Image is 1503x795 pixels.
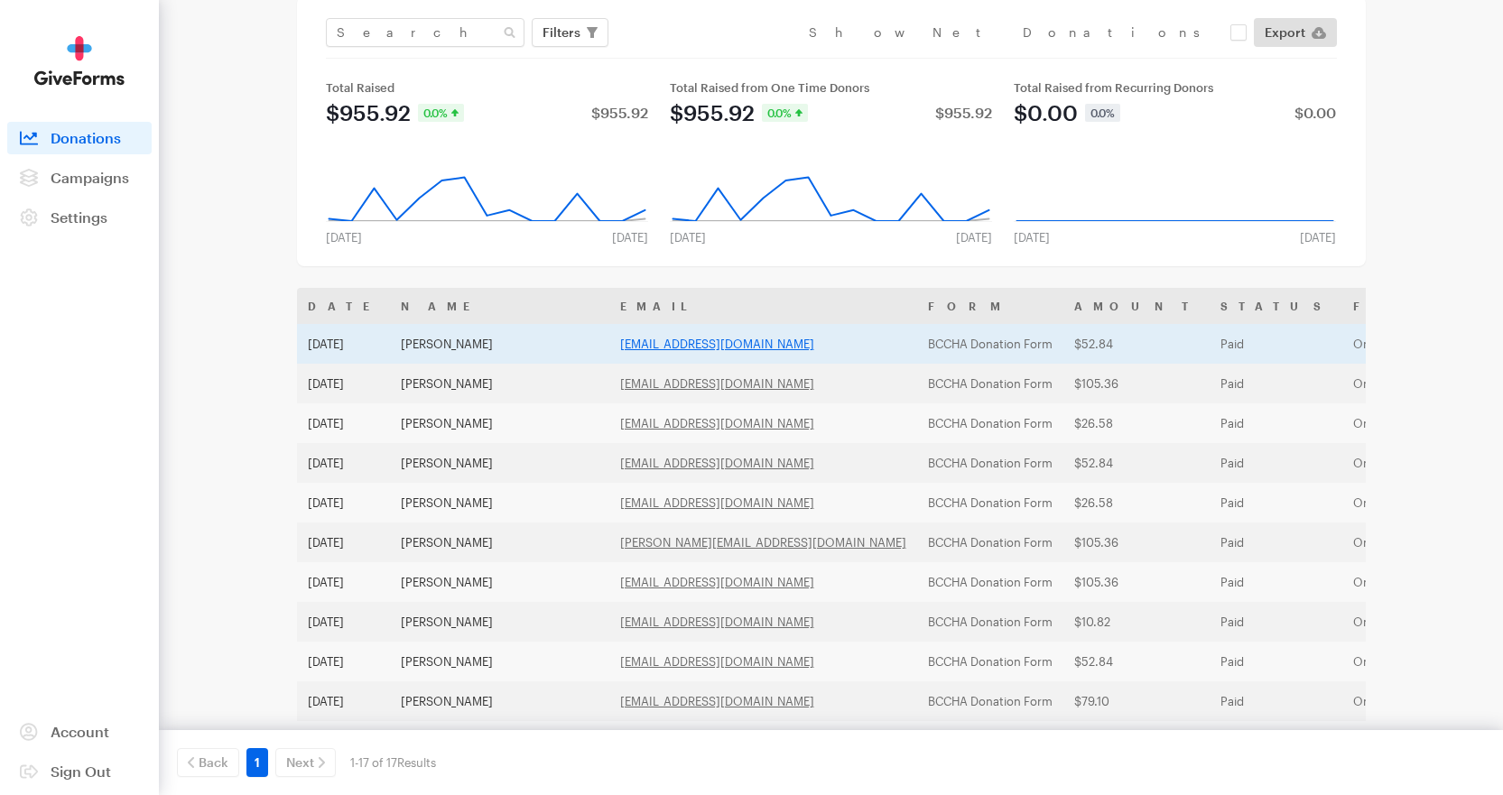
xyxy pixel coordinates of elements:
[591,106,648,120] div: $955.92
[917,403,1063,443] td: BCCHA Donation Form
[670,102,755,124] div: $955.92
[326,80,648,95] div: Total Raised
[917,522,1063,562] td: BCCHA Donation Form
[620,615,814,629] a: [EMAIL_ADDRESS][DOMAIN_NAME]
[917,602,1063,642] td: BCCHA Donation Form
[1063,522,1210,562] td: $105.36
[1210,681,1342,721] td: Paid
[7,201,152,234] a: Settings
[315,230,373,245] div: [DATE]
[390,681,609,721] td: [PERSON_NAME]
[390,324,609,364] td: [PERSON_NAME]
[945,230,1003,245] div: [DATE]
[1210,522,1342,562] td: Paid
[297,364,390,403] td: [DATE]
[620,495,814,510] a: [EMAIL_ADDRESS][DOMAIN_NAME]
[1210,324,1342,364] td: Paid
[297,483,390,522] td: [DATE]
[7,716,152,748] a: Account
[1063,324,1210,364] td: $52.84
[7,122,152,154] a: Donations
[390,364,609,403] td: [PERSON_NAME]
[917,562,1063,602] td: BCCHA Donation Form
[390,522,609,562] td: [PERSON_NAME]
[1210,288,1342,324] th: Status
[1085,104,1120,122] div: 0.0%
[1289,230,1347,245] div: [DATE]
[620,535,906,550] a: [PERSON_NAME][EMAIL_ADDRESS][DOMAIN_NAME]
[390,443,609,483] td: [PERSON_NAME]
[1265,22,1305,43] span: Export
[326,18,524,47] input: Search Name & Email
[51,169,129,186] span: Campaigns
[326,102,411,124] div: $955.92
[297,602,390,642] td: [DATE]
[51,723,109,740] span: Account
[1014,102,1078,124] div: $0.00
[1210,364,1342,403] td: Paid
[620,694,814,708] a: [EMAIL_ADDRESS][DOMAIN_NAME]
[1210,562,1342,602] td: Paid
[390,642,609,681] td: [PERSON_NAME]
[297,642,390,681] td: [DATE]
[670,80,992,95] div: Total Raised from One Time Donors
[390,721,609,761] td: [PERSON_NAME] & [PERSON_NAME]
[297,562,390,602] td: [DATE]
[297,721,390,761] td: [DATE]
[297,288,390,324] th: Date
[620,456,814,470] a: [EMAIL_ADDRESS][DOMAIN_NAME]
[1210,721,1342,761] td: Paid
[51,208,107,226] span: Settings
[917,721,1063,761] td: BCCHA Donation Form
[917,483,1063,522] td: BCCHA Donation Form
[620,416,814,430] a: [EMAIL_ADDRESS][DOMAIN_NAME]
[609,288,917,324] th: Email
[1063,483,1210,522] td: $26.58
[51,763,111,780] span: Sign Out
[620,337,814,351] a: [EMAIL_ADDRESS][DOMAIN_NAME]
[1063,642,1210,681] td: $52.84
[1063,681,1210,721] td: $79.10
[51,129,121,146] span: Donations
[1210,602,1342,642] td: Paid
[917,364,1063,403] td: BCCHA Donation Form
[532,18,608,47] button: Filters
[297,403,390,443] td: [DATE]
[297,443,390,483] td: [DATE]
[418,104,464,122] div: 0.0%
[620,376,814,391] a: [EMAIL_ADDRESS][DOMAIN_NAME]
[390,288,609,324] th: Name
[601,230,659,245] div: [DATE]
[7,755,152,788] a: Sign Out
[620,654,814,669] a: [EMAIL_ADDRESS][DOMAIN_NAME]
[390,403,609,443] td: [PERSON_NAME]
[1014,80,1336,95] div: Total Raised from Recurring Donors
[1254,18,1337,47] a: Export
[1063,364,1210,403] td: $105.36
[390,483,609,522] td: [PERSON_NAME]
[1063,443,1210,483] td: $52.84
[620,575,814,589] a: [EMAIL_ADDRESS][DOMAIN_NAME]
[1210,443,1342,483] td: Paid
[1063,721,1210,761] td: $52.84
[1210,403,1342,443] td: Paid
[297,324,390,364] td: [DATE]
[1063,602,1210,642] td: $10.82
[917,681,1063,721] td: BCCHA Donation Form
[917,443,1063,483] td: BCCHA Donation Form
[1294,106,1336,120] div: $0.00
[297,681,390,721] td: [DATE]
[390,602,609,642] td: [PERSON_NAME]
[543,22,580,43] span: Filters
[7,162,152,194] a: Campaigns
[1210,483,1342,522] td: Paid
[1003,230,1061,245] div: [DATE]
[917,288,1063,324] th: Form
[1063,562,1210,602] td: $105.36
[34,36,125,86] img: GiveForms
[1063,288,1210,324] th: Amount
[1063,403,1210,443] td: $26.58
[350,748,436,777] div: 1-17 of 17
[917,642,1063,681] td: BCCHA Donation Form
[917,324,1063,364] td: BCCHA Donation Form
